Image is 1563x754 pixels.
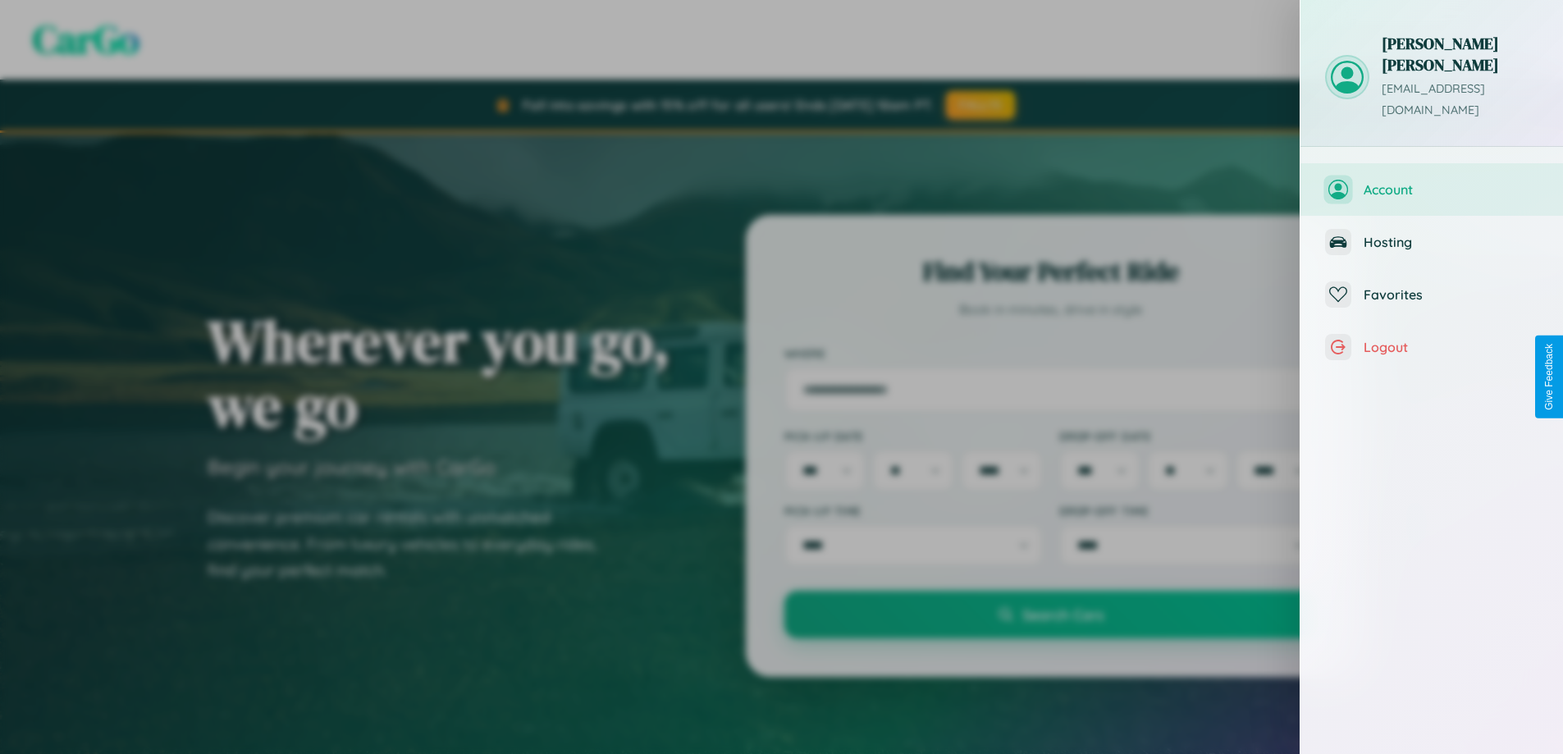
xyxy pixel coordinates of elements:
[1300,268,1563,321] button: Favorites
[1300,163,1563,216] button: Account
[1364,181,1538,198] span: Account
[1364,234,1538,250] span: Hosting
[1364,339,1538,355] span: Logout
[1543,344,1555,410] div: Give Feedback
[1382,33,1538,75] h3: [PERSON_NAME] [PERSON_NAME]
[1364,286,1538,303] span: Favorites
[1300,216,1563,268] button: Hosting
[1300,321,1563,373] button: Logout
[1382,79,1538,121] p: [EMAIL_ADDRESS][DOMAIN_NAME]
